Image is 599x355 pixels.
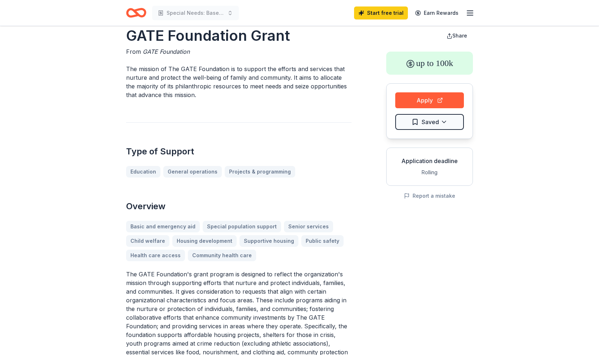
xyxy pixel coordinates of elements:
[163,166,222,177] a: General operations
[392,168,467,177] div: Rolling
[404,192,455,200] button: Report a mistake
[395,92,464,108] button: Apply
[167,9,224,17] span: Special Needs: Baseball Field Turf Expansion & Replacement
[143,48,190,55] span: GATE Foundation
[126,47,352,56] div: From
[126,65,352,99] p: The mission of The GATE Foundation is to support the efforts and services that nurture and protec...
[395,114,464,130] button: Saved
[126,4,146,21] a: Home
[452,32,467,39] span: Share
[126,146,352,157] h2: Type of Support
[392,157,467,165] div: Application deadline
[422,117,439,127] span: Saved
[126,201,352,212] h2: Overview
[441,29,473,43] button: Share
[126,166,160,177] a: Education
[126,26,352,46] h1: GATE Foundation Grant
[354,6,408,19] a: Start free trial
[225,166,295,177] a: Projects & programming
[411,6,463,19] a: Earn Rewards
[386,52,473,75] div: up to 100k
[152,6,239,20] button: Special Needs: Baseball Field Turf Expansion & Replacement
